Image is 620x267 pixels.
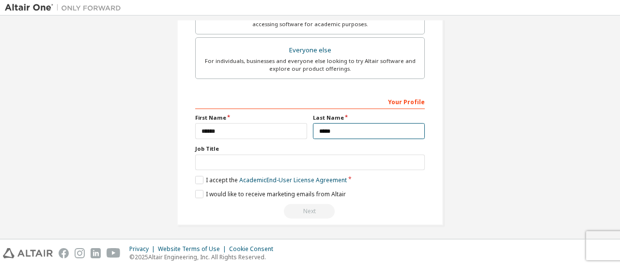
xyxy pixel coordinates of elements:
img: youtube.svg [107,248,121,258]
img: altair_logo.svg [3,248,53,258]
div: Cookie Consent [229,245,279,253]
img: linkedin.svg [91,248,101,258]
label: I accept the [195,176,347,184]
div: Website Terms of Use [158,245,229,253]
img: facebook.svg [59,248,69,258]
div: For individuals, businesses and everyone else looking to try Altair software and explore our prod... [201,57,418,73]
img: Altair One [5,3,126,13]
a: Academic End-User License Agreement [239,176,347,184]
div: Privacy [129,245,158,253]
p: © 2025 Altair Engineering, Inc. All Rights Reserved. [129,253,279,261]
label: I would like to receive marketing emails from Altair [195,190,346,198]
div: Read and acccept EULA to continue [195,204,425,219]
div: Your Profile [195,94,425,109]
div: Everyone else [201,44,418,57]
img: instagram.svg [75,248,85,258]
label: First Name [195,114,307,122]
label: Job Title [195,145,425,153]
label: Last Name [313,114,425,122]
div: For faculty & administrators of academic institutions administering students and accessing softwa... [201,13,418,28]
